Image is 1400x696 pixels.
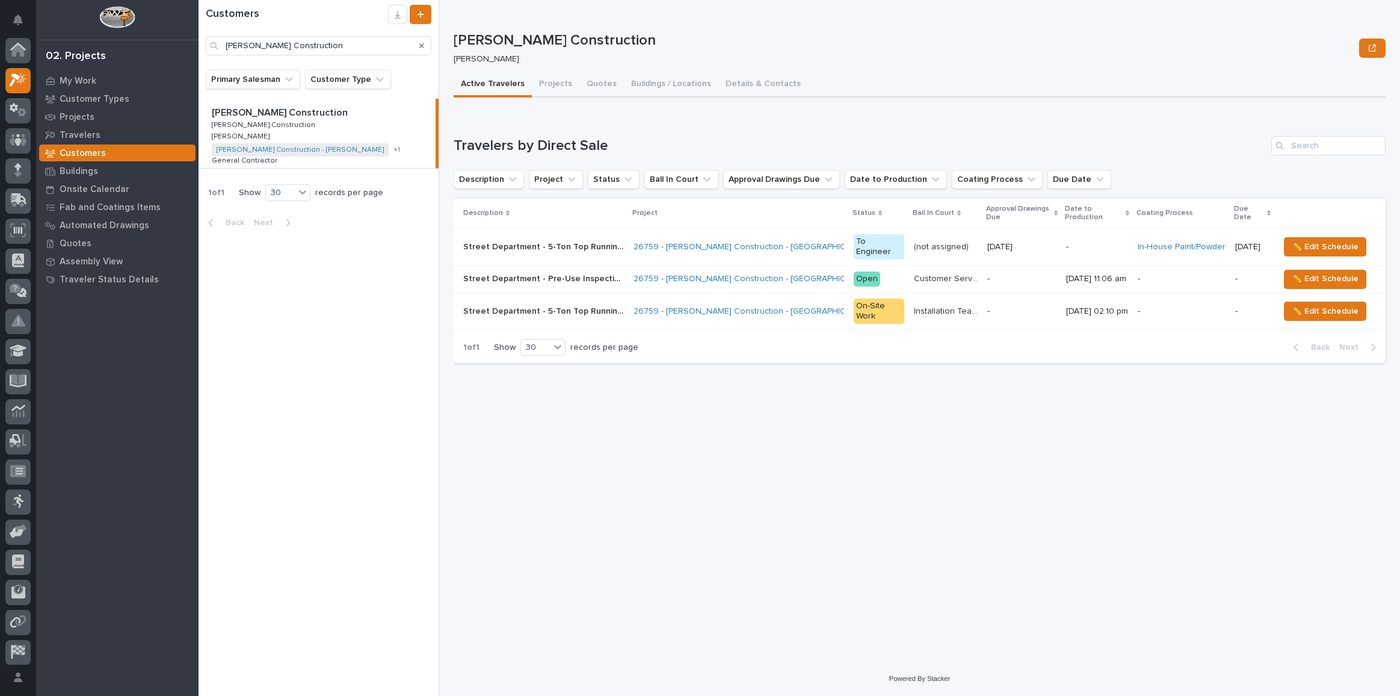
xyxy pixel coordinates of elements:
button: Approval Drawings Due [723,170,840,189]
a: Projects [36,108,199,126]
a: Onsite Calendar [36,180,199,198]
h1: Travelers by Direct Sale [454,137,1266,155]
a: 26759 - [PERSON_NAME] Construction - [GEOGRAPHIC_DATA] Department 5T Bridge Crane [634,242,988,252]
span: Next [1339,342,1366,353]
span: ✏️ Edit Schedule [1292,240,1358,254]
span: ✏️ Edit Schedule [1292,272,1358,286]
span: Back [218,217,244,228]
a: Automated Drawings [36,216,199,234]
p: - [1235,306,1269,317]
a: Traveler Status Details [36,270,199,288]
p: Customer Service [914,272,980,284]
p: Project [632,207,658,220]
p: - [1066,242,1128,252]
img: Workspace Logo [99,6,135,28]
p: Installation Team [914,304,980,317]
a: Buildings [36,162,199,180]
p: [PERSON_NAME] Construction [212,119,318,129]
p: (not assigned) [914,240,971,252]
p: 1 of 1 [454,333,489,362]
p: Approval Drawings Due [986,202,1050,225]
p: - [1235,274,1269,284]
button: Details & Contacts [718,72,808,98]
p: Travelers [60,130,100,141]
p: Ball In Court [913,207,954,220]
p: [DATE] 11:06 am [1066,274,1128,284]
span: Back [1304,342,1330,353]
a: Customers [36,144,199,162]
span: Next [254,217,280,228]
p: [DATE] 02:10 pm [1066,306,1128,317]
a: Customer Types [36,90,199,108]
a: Fab and Coatings Items [36,198,199,216]
p: - [1138,306,1226,317]
tr: Street Department - 5-Ton Top Running Crane SystemStreet Department - 5-Ton Top Running Crane Sys... [454,228,1386,266]
a: Assembly View [36,252,199,270]
p: - [1138,274,1226,284]
p: Show [239,188,261,198]
p: [DATE] [987,242,1056,252]
button: Project [529,170,583,189]
p: records per page [570,343,638,353]
p: [DATE] [1235,242,1269,252]
button: Active Travelers [454,72,532,98]
p: Onsite Calendar [60,184,129,195]
tr: Street Department - Pre-Use InspectionsStreet Department - Pre-Use Inspections 26759 - [PERSON_NA... [454,266,1386,293]
h1: Customers [206,8,388,21]
button: Back [199,217,249,228]
button: ✏️ Edit Schedule [1284,302,1366,321]
a: [PERSON_NAME] Construction - [PERSON_NAME] [217,146,384,154]
div: 30 [266,187,295,199]
p: My Work [60,76,96,87]
p: [PERSON_NAME] [454,54,1349,64]
p: - [987,306,1056,317]
p: Traveler Status Details [60,275,159,285]
button: Buildings / Locations [624,72,718,98]
p: records per page [315,188,383,198]
input: Search [1271,136,1386,155]
button: Due Date [1047,170,1111,189]
a: [PERSON_NAME] Construction[PERSON_NAME] Construction [PERSON_NAME] Construction[PERSON_NAME] Cons... [199,99,439,169]
button: Notifications [5,7,31,33]
p: Street Department - 5-Ton Top Running Crane System [463,304,626,317]
p: Projects [60,112,94,123]
div: 30 [521,341,550,354]
p: 1 of 1 [199,178,234,208]
p: Street Department - Pre-Use Inspections [463,272,626,284]
a: Powered By Stacker [889,675,950,682]
button: Ball In Court [644,170,718,189]
input: Search [206,36,431,55]
p: Due Date [1234,202,1263,225]
p: Description [463,207,503,220]
button: ✏️ Edit Schedule [1284,237,1366,256]
button: Date to Production [845,170,947,189]
span: + 1 [393,146,400,154]
p: [PERSON_NAME] [212,130,272,141]
p: Automated Drawings [60,220,149,231]
p: Show [494,343,516,353]
a: Quotes [36,234,199,252]
p: Quotes [60,238,91,249]
div: Open [854,272,880,287]
button: Next [249,217,300,228]
p: Status [853,207,875,220]
a: 26759 - [PERSON_NAME] Construction - [GEOGRAPHIC_DATA] Department 5T Bridge Crane [634,274,988,284]
div: To Engineer [854,234,904,259]
a: 26759 - [PERSON_NAME] Construction - [GEOGRAPHIC_DATA] Department 5T Bridge Crane [634,306,988,317]
p: Fab and Coatings Items [60,202,161,213]
tr: Street Department - 5-Ton Top Running Crane SystemStreet Department - 5-Ton Top Running Crane Sys... [454,293,1386,330]
button: Coating Process [952,170,1043,189]
div: On-Site Work [854,299,904,324]
button: Customer Type [305,70,391,89]
p: [PERSON_NAME] Construction [212,105,350,119]
a: In-House Paint/Powder [1138,242,1226,252]
p: General Contractor [212,154,280,165]
a: Travelers [36,126,199,144]
div: 02. Projects [46,50,106,63]
div: Notifications [15,14,31,34]
button: Description [454,170,524,189]
p: Coating Process [1136,207,1193,220]
button: Next [1334,342,1386,353]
